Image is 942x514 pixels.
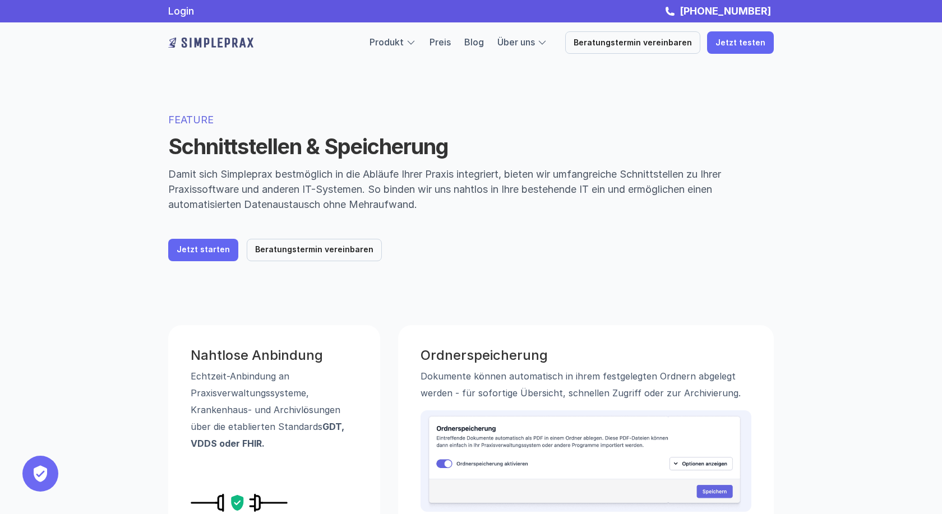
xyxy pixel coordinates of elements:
[464,36,484,48] a: Blog
[168,5,194,17] a: Login
[247,239,382,261] a: Beratungstermin vereinbaren
[255,245,373,254] p: Beratungstermin vereinbaren
[421,410,751,511] img: Grafikausschnitt aus der Anwendung die die Ordnerspeicherung zeigt
[680,5,771,17] strong: [PHONE_NUMBER]
[497,36,535,48] a: Über uns
[574,38,692,48] p: Beratungstermin vereinbaren
[715,38,765,48] p: Jetzt testen
[191,348,358,364] h3: Nahtlose Anbindung
[421,348,751,364] h3: Ordnerspeicherung
[177,245,230,254] p: Jetzt starten
[421,368,751,401] p: Dokumente können automatisch in ihrem festgelegten Ordnern abgelegt werden - für sofortige Übersi...
[168,166,774,212] p: Damit sich Simpleprax bestmöglich in die Abläufe Ihrer Praxis integriert, bieten wir umfangreiche...
[168,112,774,127] p: FEATURE
[430,36,451,48] a: Preis
[168,134,774,160] h1: Schnittstellen & Speicherung
[191,368,358,452] p: Echtzeit-Anbindung an Praxisverwaltungssysteme, Krankenhaus- und Archivlösungen über die etablier...
[707,31,774,54] a: Jetzt testen
[565,31,700,54] a: Beratungstermin vereinbaren
[370,36,404,48] a: Produkt
[677,5,774,17] a: [PHONE_NUMBER]
[168,239,238,261] a: Jetzt starten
